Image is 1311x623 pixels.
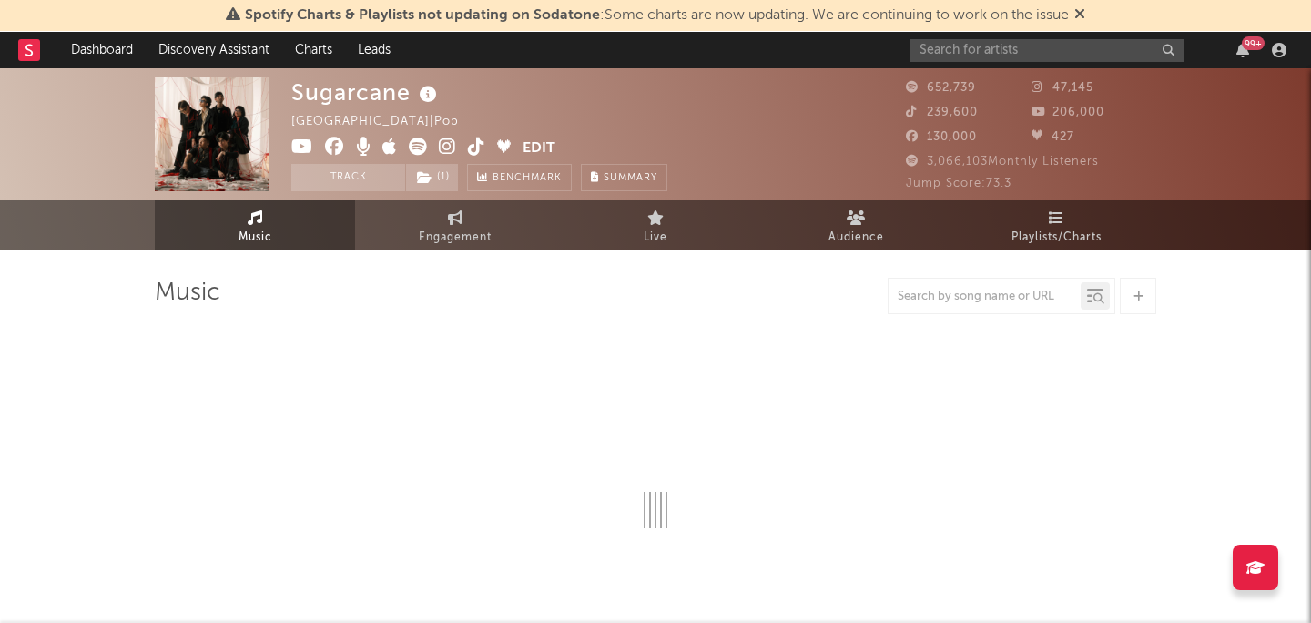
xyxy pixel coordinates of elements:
button: Edit [523,138,555,160]
span: 239,600 [906,107,978,118]
span: 47,145 [1032,82,1093,94]
button: (1) [406,164,458,191]
span: : Some charts are now updating. We are continuing to work on the issue [245,8,1069,23]
button: Track [291,164,405,191]
span: Audience [828,227,884,249]
button: Summary [581,164,667,191]
span: Dismiss [1074,8,1085,23]
span: 3,066,103 Monthly Listeners [906,156,1099,168]
span: Spotify Charts & Playlists not updating on Sodatone [245,8,600,23]
a: Benchmark [467,164,572,191]
input: Search for artists [910,39,1184,62]
span: Benchmark [493,168,562,189]
div: 99 + [1242,36,1265,50]
span: Engagement [419,227,492,249]
span: Summary [604,173,657,183]
a: Music [155,200,355,250]
a: Engagement [355,200,555,250]
span: Jump Score: 73.3 [906,178,1011,189]
div: [GEOGRAPHIC_DATA] | Pop [291,111,480,133]
a: Playlists/Charts [956,200,1156,250]
span: ( 1 ) [405,164,459,191]
span: 206,000 [1032,107,1104,118]
span: 652,739 [906,82,976,94]
a: Charts [282,32,345,68]
a: Leads [345,32,403,68]
a: Live [555,200,756,250]
button: 99+ [1236,43,1249,57]
span: 427 [1032,131,1074,143]
a: Dashboard [58,32,146,68]
span: Live [644,227,667,249]
a: Audience [756,200,956,250]
input: Search by song name or URL [889,290,1081,304]
span: Playlists/Charts [1011,227,1102,249]
div: Sugarcane [291,77,442,107]
a: Discovery Assistant [146,32,282,68]
span: 130,000 [906,131,977,143]
span: Music [239,227,272,249]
